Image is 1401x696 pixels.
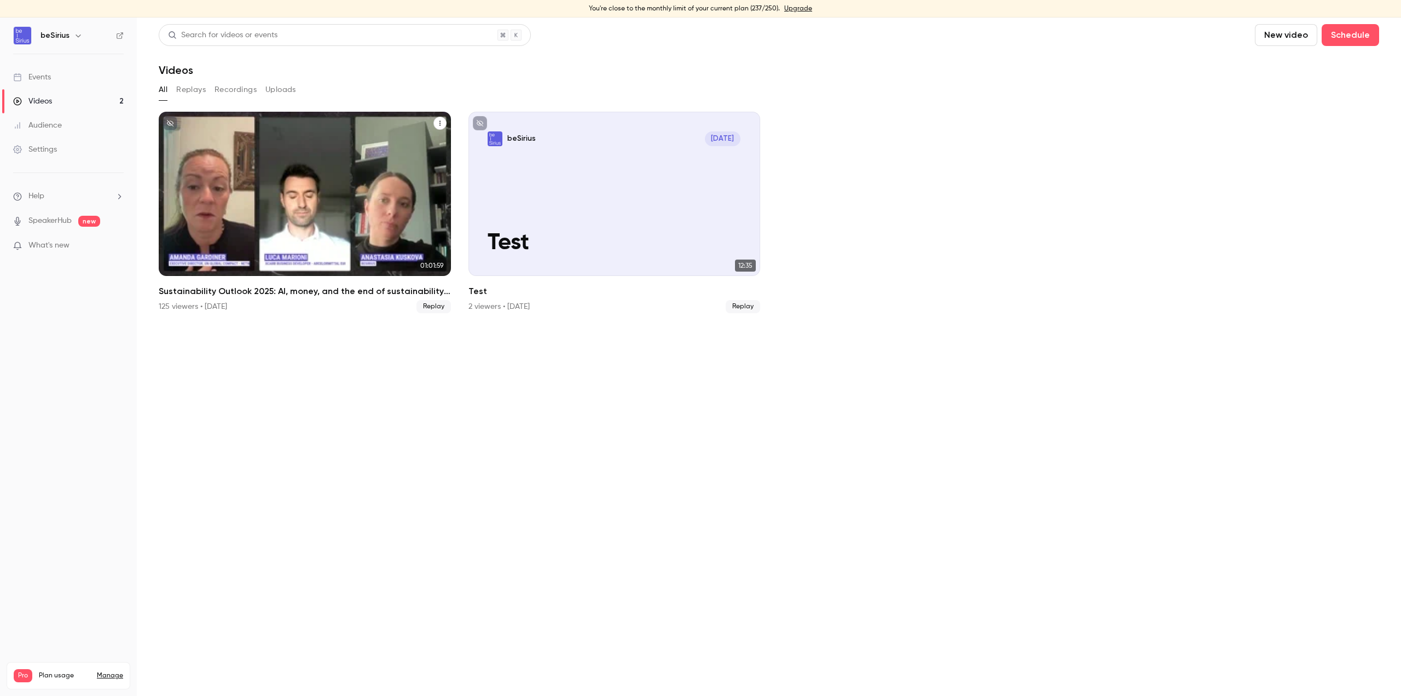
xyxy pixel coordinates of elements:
[468,285,761,298] h2: Test
[14,669,32,682] span: Pro
[726,300,760,313] span: Replay
[735,260,756,272] span: 12:35
[507,134,536,143] p: beSirius
[159,285,451,298] h2: Sustainability Outlook 2025: AI, money, and the end of sustainability as we knew it
[784,4,812,13] a: Upgrade
[468,112,761,313] li: Test
[78,216,100,227] span: new
[159,112,1379,313] ul: Videos
[13,72,51,83] div: Events
[215,81,257,99] button: Recordings
[39,671,90,680] span: Plan usage
[1255,24,1317,46] button: New video
[159,24,1379,689] section: Videos
[1322,24,1379,46] button: Schedule
[28,215,72,227] a: SpeakerHub
[488,230,740,256] p: Test
[168,30,277,41] div: Search for videos or events
[28,191,44,202] span: Help
[468,112,761,313] a: TestbeSirius[DATE]Test12:35Test2 viewers • [DATE]Replay
[473,116,487,130] button: unpublished
[28,240,70,251] span: What's new
[176,81,206,99] button: Replays
[97,671,123,680] a: Manage
[416,300,451,313] span: Replay
[159,301,227,312] div: 125 viewers • [DATE]
[13,144,57,155] div: Settings
[159,112,451,313] a: 01:01:59Sustainability Outlook 2025: AI, money, and the end of sustainability as we knew it125 vi...
[13,96,52,107] div: Videos
[13,191,124,202] li: help-dropdown-opener
[13,120,62,131] div: Audience
[468,301,530,312] div: 2 viewers • [DATE]
[163,116,177,130] button: unpublished
[159,64,193,77] h1: Videos
[14,27,31,44] img: beSirius
[705,131,740,146] span: [DATE]
[488,131,502,146] img: Test
[159,81,167,99] button: All
[40,30,70,41] h6: beSirius
[265,81,296,99] button: Uploads
[417,260,447,272] span: 01:01:59
[159,112,451,313] li: Sustainability Outlook 2025: AI, money, and the end of sustainability as we knew it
